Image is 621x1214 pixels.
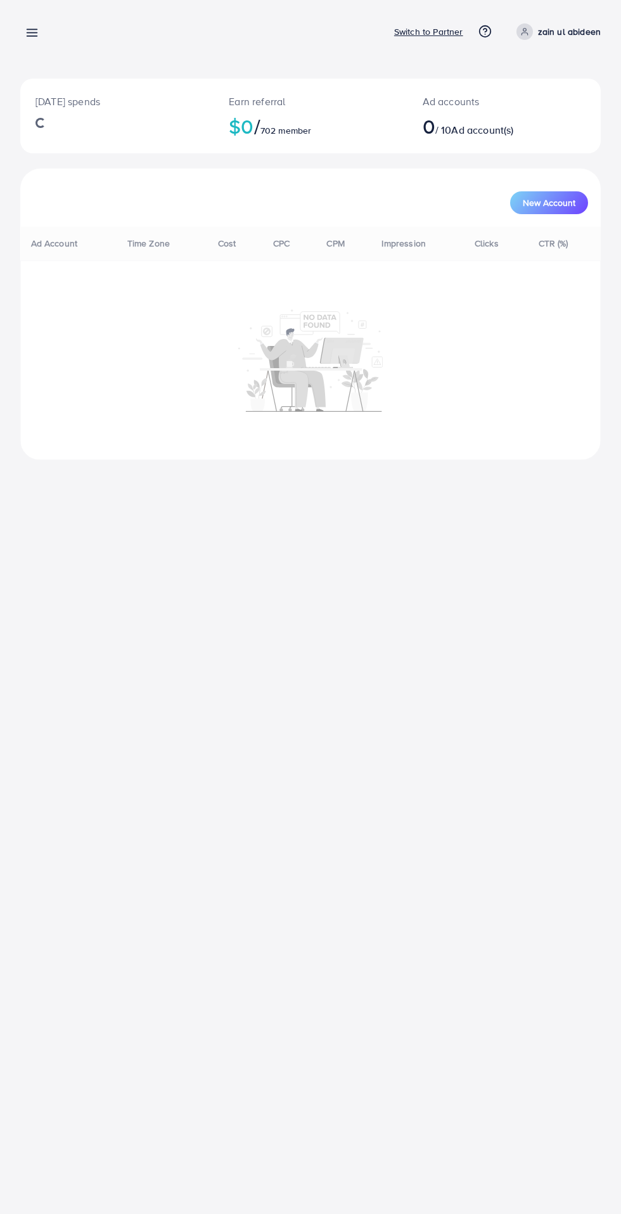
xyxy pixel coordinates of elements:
a: zain ul abideen [511,23,601,40]
span: New Account [523,198,575,207]
span: 0 [423,112,435,141]
p: [DATE] spends [35,94,198,109]
p: zain ul abideen [538,24,601,39]
span: 702 member [260,124,312,137]
button: New Account [510,191,588,214]
span: Ad account(s) [451,123,513,137]
h2: / 10 [423,114,537,138]
span: / [254,112,260,141]
p: Ad accounts [423,94,537,109]
p: Earn referral [229,94,392,109]
p: Switch to Partner [394,24,463,39]
h2: $0 [229,114,392,138]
